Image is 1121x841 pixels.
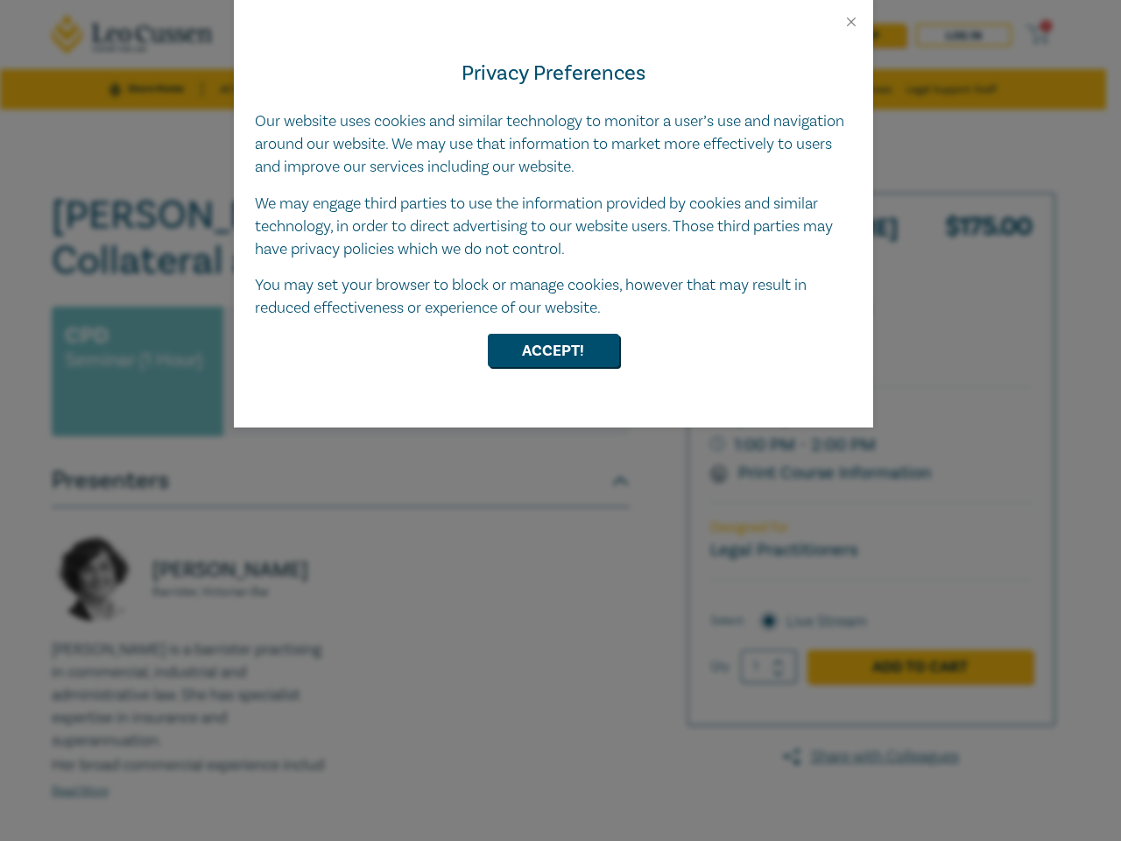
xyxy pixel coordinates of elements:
button: Accept! [488,334,619,367]
button: Close [843,14,859,30]
p: You may set your browser to block or manage cookies, however that may result in reduced effective... [255,274,852,320]
h4: Privacy Preferences [255,58,852,89]
p: We may engage third parties to use the information provided by cookies and similar technology, in... [255,193,852,261]
p: Our website uses cookies and similar technology to monitor a user’s use and navigation around our... [255,110,852,179]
